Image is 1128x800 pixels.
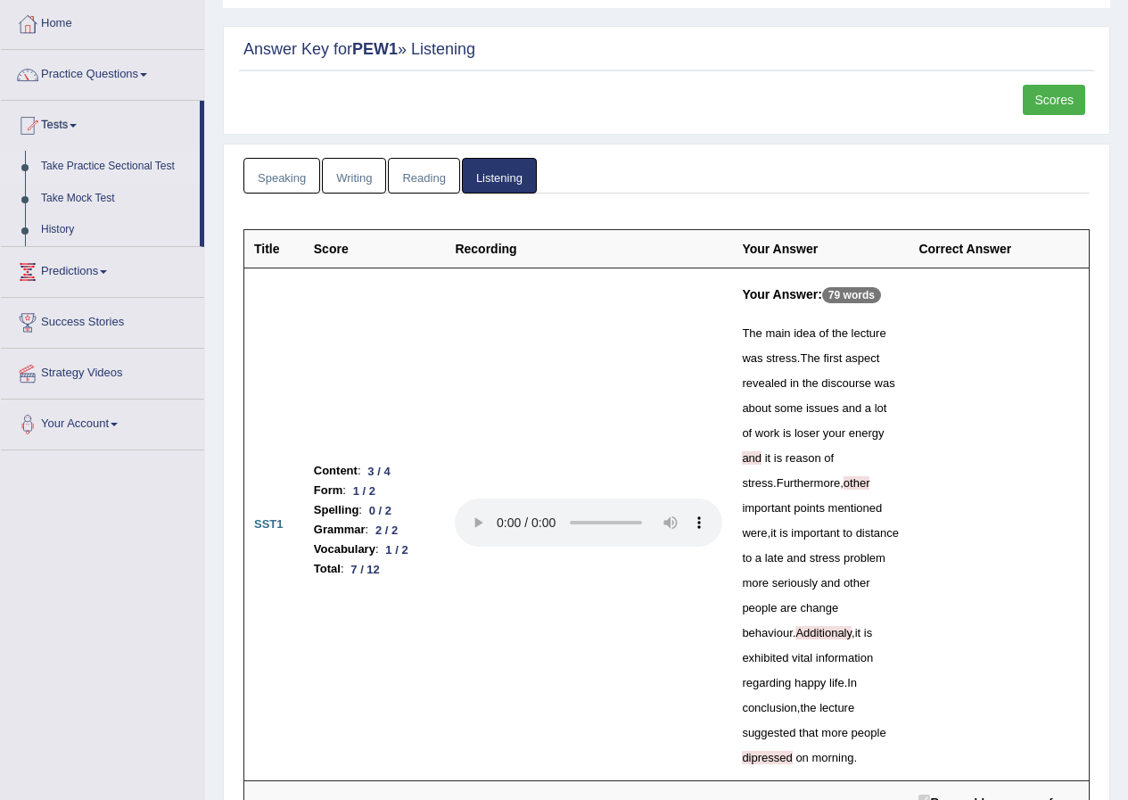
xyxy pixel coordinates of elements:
[816,651,873,664] span: information
[1,247,204,292] a: Predictions
[742,351,762,365] span: was
[847,676,857,689] span: In
[314,500,436,520] li: :
[1,298,204,342] a: Success Stories
[770,526,777,540] span: it
[828,501,883,515] span: mentioned
[742,601,777,614] span: people
[742,476,773,490] span: stress
[865,401,871,415] span: a
[244,230,304,268] th: Title
[803,376,819,390] span: the
[779,526,787,540] span: is
[742,526,767,540] span: were
[795,626,852,639] span: Possible spelling mistake found. (did you mean: Additional)
[794,326,816,340] span: idea
[792,651,812,664] span: vital
[742,626,792,639] span: behaviour
[790,376,799,390] span: in
[388,158,459,194] a: Reading
[742,751,792,764] span: Possible spelling mistake found. (did you mean: depressed)
[742,321,899,771] div: . . , . , . , .
[314,540,436,559] li: :
[314,559,341,579] b: Total
[33,183,200,215] a: Take Mock Test
[852,326,886,340] span: lecture
[909,230,1089,268] th: Correct Answer
[314,461,358,481] b: Content
[314,500,359,520] b: Spelling
[243,158,320,194] a: Speaking
[794,501,825,515] span: points
[765,326,790,340] span: main
[852,726,886,739] span: people
[829,676,844,689] span: life
[821,576,841,590] span: and
[855,626,861,639] span: it
[742,426,752,440] span: of
[799,726,819,739] span: that
[742,551,752,565] span: to
[819,701,854,714] span: lecture
[786,451,821,465] span: reason
[742,501,790,515] span: important
[742,701,796,714] span: conclusion
[772,576,818,590] span: seriously
[783,426,791,440] span: is
[462,158,537,194] a: Listening
[765,551,784,565] span: late
[856,526,899,540] span: distance
[304,230,446,268] th: Score
[243,41,1090,59] h2: Answer Key for » Listening
[786,551,806,565] span: and
[795,751,808,764] span: on
[742,451,762,465] span: Use a comma before ‘and’ if it connects two independent clauses (unless they are closely connecte...
[742,376,786,390] span: revealed
[314,481,436,500] li: :
[352,40,398,58] strong: PEW1
[875,376,895,390] span: was
[361,462,398,481] div: 3 / 4
[800,351,819,365] span: The
[800,601,838,614] span: change
[742,326,762,340] span: The
[832,326,848,340] span: the
[742,401,771,415] span: about
[791,526,839,540] span: important
[1023,85,1085,115] a: Scores
[840,476,844,490] span: Put a space after the comma. (did you mean: , other)
[843,526,852,540] span: to
[806,401,839,415] span: issues
[766,351,797,365] span: stress
[795,676,826,689] span: happy
[1,349,204,393] a: Strategy Videos
[314,540,375,559] b: Vocabulary
[811,751,853,764] span: morning
[742,676,791,689] span: regarding
[346,482,383,500] div: 1 / 2
[742,576,769,590] span: more
[33,214,200,246] a: History
[344,560,387,579] div: 7 / 12
[765,451,771,465] span: it
[822,287,881,303] p: 79 words
[800,701,816,714] span: the
[810,551,841,565] span: stress
[842,401,861,415] span: and
[775,401,803,415] span: some
[780,601,797,614] span: are
[742,287,821,301] b: Your Answer:
[1,400,204,444] a: Your Account
[742,726,795,739] span: suggested
[823,351,842,365] span: first
[824,451,834,465] span: of
[864,626,872,639] span: is
[254,517,284,531] b: SST1
[322,158,386,194] a: Writing
[774,451,782,465] span: is
[1,101,200,145] a: Tests
[732,230,909,268] th: Your Answer
[314,520,436,540] li: :
[819,326,828,340] span: of
[1,50,204,95] a: Practice Questions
